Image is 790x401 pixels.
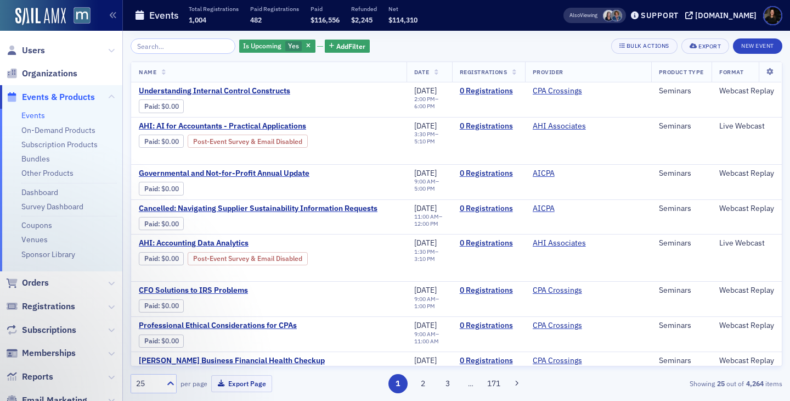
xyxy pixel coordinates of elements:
span: Orders [22,277,49,289]
a: AHI: AI for Accountants - Practical Applications [139,121,399,131]
a: AHI: Accounting Data Analytics [139,238,399,248]
div: Webcast Replay [719,356,774,366]
a: Paid [144,220,158,228]
div: Paid: 0 - $0 [139,252,184,265]
span: AHI: AI for Accountants - Practical Applications [139,121,323,131]
span: Registrations [460,68,507,76]
a: Understanding Internal Control Constructs [139,86,323,96]
div: – [414,178,444,192]
span: Users [22,44,45,57]
a: Coupons [21,220,52,230]
a: Other Products [21,168,74,178]
span: Chris Dougherty [611,10,622,21]
span: : [144,220,161,228]
div: Seminars [659,356,704,366]
span: $0.00 [161,185,179,193]
div: Support [641,10,679,20]
strong: 25 [715,378,726,388]
a: CPA Crossings [533,86,582,96]
div: – [414,331,444,345]
div: Paid: 0 - $0 [139,99,184,113]
a: Cancelled: Navigating Supplier Sustainability Information Requests [139,204,377,214]
img: SailAMX [15,8,66,25]
a: CPA Crossings [533,321,582,331]
span: Is Upcoming [243,41,281,50]
div: – [414,96,444,110]
time: 11:00 AM [414,213,439,220]
a: Governmental and Not-for-Profit Annual Update [139,169,323,179]
div: – [414,131,444,145]
span: $0.00 [161,220,179,228]
span: Organizations [22,68,77,80]
span: : [144,137,161,146]
div: Seminars [659,286,704,296]
div: Export [698,43,721,49]
span: AHI Associates [533,121,602,131]
time: 1:00 PM [414,302,435,310]
a: 0 Registrations [460,321,517,331]
div: Webcast Replay [719,321,774,331]
span: AICPA [533,169,602,179]
a: 0 Registrations [460,204,517,214]
button: AddFilter [325,40,370,53]
a: AHI Associates [533,121,586,131]
div: Yes [239,40,315,53]
span: $2,245 [351,15,373,24]
span: 1,004 [189,15,206,24]
a: Professional Ethical Considerations for CPAs [139,321,323,331]
span: : [144,185,161,193]
div: Bulk Actions [627,43,669,49]
span: Registrations [22,300,75,313]
time: 5:10 PM [414,137,435,145]
a: AICPA [533,204,555,214]
span: [DATE] [414,355,437,365]
div: Webcast Replay [719,204,774,214]
span: : [144,302,161,310]
a: Memberships [6,347,76,359]
p: Net [388,5,417,13]
span: $0.00 [161,254,179,263]
span: Profile [763,6,782,25]
a: CPA Crossings [533,286,582,296]
a: Survey Dashboard [21,202,83,211]
div: Seminars [659,204,704,214]
div: – [414,248,444,263]
span: CFO Solutions to IRS Problems [139,286,323,296]
a: Paid [144,302,158,310]
time: 9:00 AM [414,177,436,185]
span: Walter Haig's Business Financial Health Checkup [139,356,325,366]
time: 9:00 AM [414,330,436,338]
div: Webcast Replay [719,169,774,179]
span: $114,310 [388,15,417,24]
div: [DOMAIN_NAME] [695,10,757,20]
a: [PERSON_NAME] Business Financial Health Checkup [139,356,325,366]
a: AICPA [533,169,555,179]
span: : [144,254,161,263]
span: : [144,102,161,110]
time: 9:00 AM [414,295,436,303]
time: 6:00 PM [414,102,435,110]
a: New Event [733,40,782,50]
div: – [414,213,444,227]
div: Paid: 0 - $0 [139,182,184,195]
span: Product Type [659,68,704,76]
p: Paid Registrations [250,5,299,13]
span: CPA Crossings [533,86,602,96]
a: 0 Registrations [460,121,517,131]
a: View Homepage [66,7,91,26]
span: Viewing [569,12,597,19]
span: Format [719,68,743,76]
span: 482 [250,15,262,24]
h1: Events [149,9,179,22]
button: 2 [413,374,432,393]
a: 0 Registrations [460,356,517,366]
div: Seminars [659,121,704,131]
div: Also [569,12,580,19]
time: 1:30 PM [414,248,435,255]
a: 0 Registrations [460,286,517,296]
time: 12:00 PM [414,220,438,227]
a: Events [21,110,45,120]
a: Organizations [6,68,77,80]
span: [DATE] [414,168,437,178]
